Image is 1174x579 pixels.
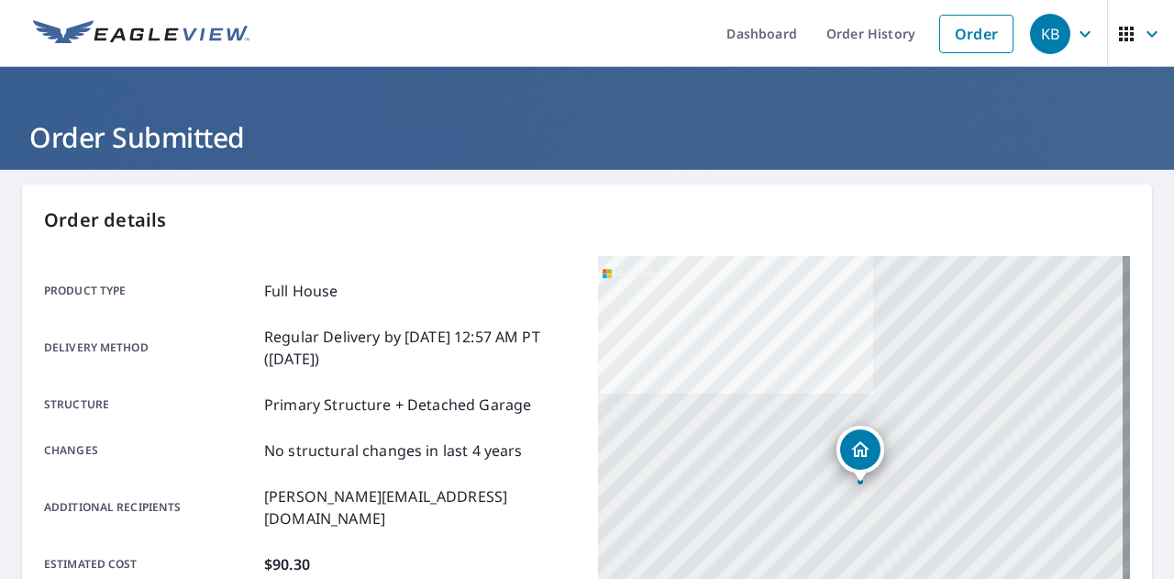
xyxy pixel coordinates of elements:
[44,440,257,462] p: Changes
[44,394,257,416] p: Structure
[44,326,257,370] p: Delivery method
[939,15,1013,53] a: Order
[44,553,257,575] p: Estimated cost
[44,280,257,302] p: Product type
[264,326,576,370] p: Regular Delivery by [DATE] 12:57 AM PT ([DATE])
[33,20,249,48] img: EV Logo
[1030,14,1070,54] div: KB
[264,280,338,302] p: Full House
[264,440,523,462] p: No structural changes in last 4 years
[836,426,884,483] div: Dropped pin, building 1, Residential property, 70 Celtic Ln Warrenton, MO 63383
[44,485,257,529] p: Additional recipients
[264,394,531,416] p: Primary Structure + Detached Garage
[22,118,1152,156] h1: Order Submitted
[264,485,576,529] p: [PERSON_NAME][EMAIL_ADDRESS][DOMAIN_NAME]
[44,206,1130,234] p: Order details
[264,553,310,575] p: $90.30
